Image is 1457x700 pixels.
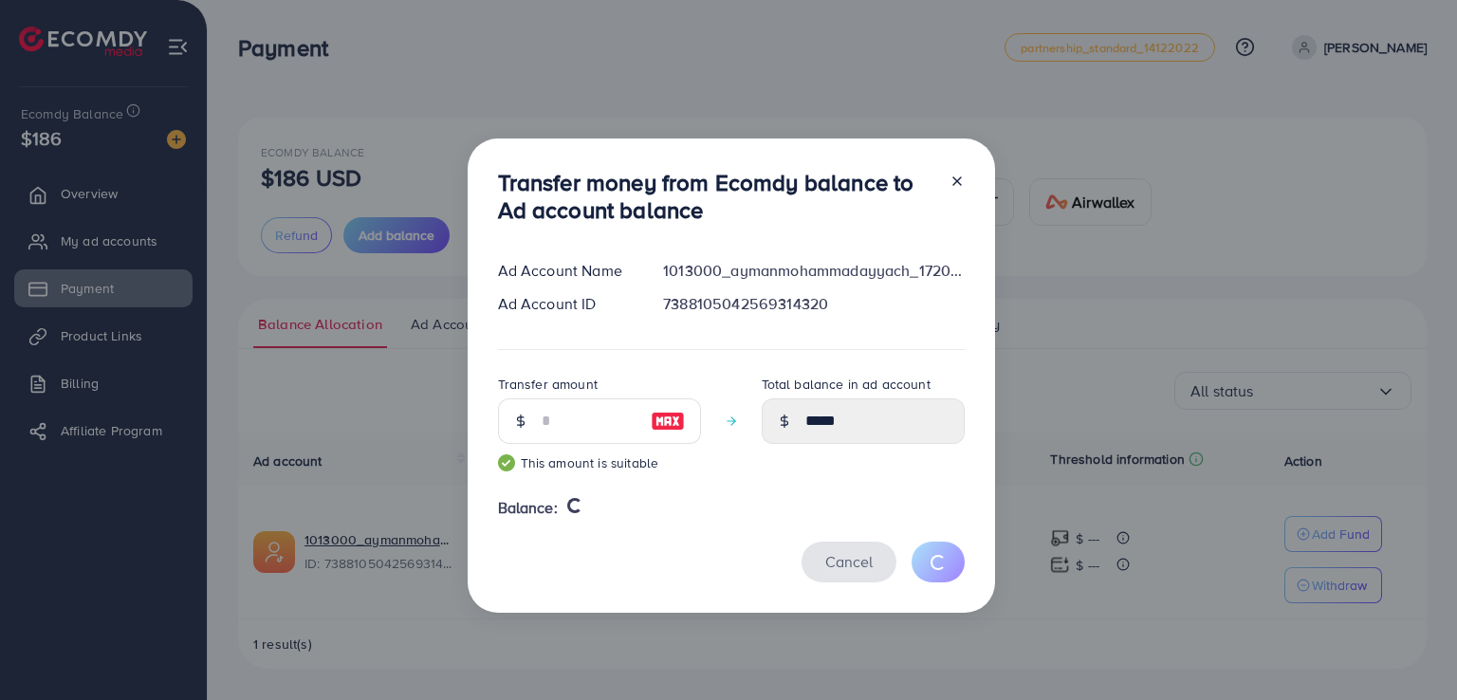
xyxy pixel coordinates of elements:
[802,542,896,582] button: Cancel
[498,375,598,394] label: Transfer amount
[1376,615,1443,686] iframe: Chat
[498,497,558,519] span: Balance:
[651,410,685,433] img: image
[648,293,979,315] div: 7388105042569314320
[762,375,931,394] label: Total balance in ad account
[498,169,934,224] h3: Transfer money from Ecomdy balance to Ad account balance
[498,453,701,472] small: This amount is suitable
[648,260,979,282] div: 1013000_aymanmohammadayyach_1720177274843
[498,454,515,471] img: guide
[483,260,649,282] div: Ad Account Name
[825,551,873,572] span: Cancel
[483,293,649,315] div: Ad Account ID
